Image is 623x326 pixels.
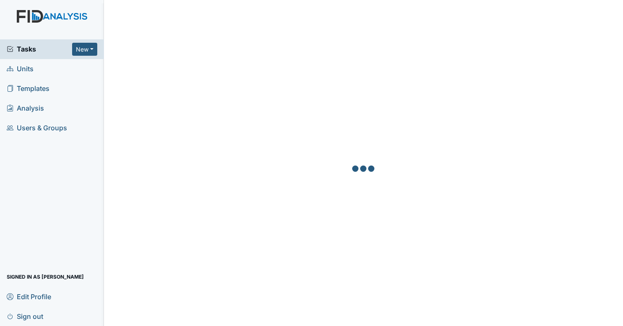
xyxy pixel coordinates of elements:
span: Signed in as [PERSON_NAME] [7,270,84,283]
span: Templates [7,82,49,95]
a: Tasks [7,44,72,54]
span: Edit Profile [7,290,51,303]
span: Units [7,62,34,75]
span: Analysis [7,102,44,115]
span: Users & Groups [7,122,67,135]
button: New [72,43,97,56]
span: Sign out [7,310,43,323]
